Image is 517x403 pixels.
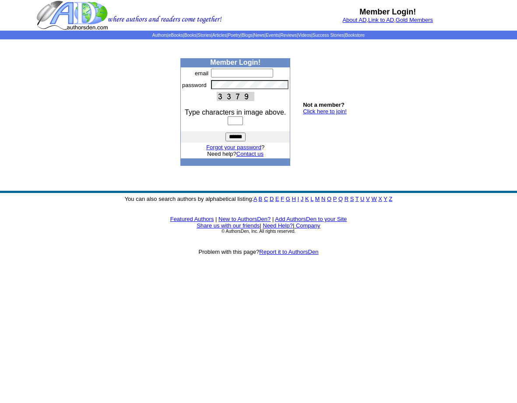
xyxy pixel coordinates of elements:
[378,196,382,202] a: X
[333,196,337,202] a: P
[152,33,365,38] span: | | | | | | | | | | | |
[371,196,376,202] a: W
[366,196,370,202] a: V
[280,33,297,38] a: Reviews
[292,196,296,202] a: H
[281,196,284,202] a: F
[368,17,394,23] a: Link to AD
[327,196,331,202] a: O
[345,196,348,202] a: R
[206,144,264,151] font: ?
[259,196,263,202] a: B
[184,33,197,38] a: Books
[342,17,366,23] a: About AD
[259,249,318,255] a: Report it to AuthorsDen
[218,216,271,222] a: New to AuthorsDen?
[321,196,325,202] a: N
[197,222,260,229] a: Share us with our friends
[212,33,227,38] a: Articles
[275,216,347,222] a: Add AuthorsDen to your Site
[301,196,304,202] a: J
[206,144,261,151] a: Forgot your password
[169,33,183,38] a: eBooks
[125,196,393,202] font: You can also search authors by alphabetical listing:
[338,196,343,202] a: Q
[197,33,211,38] a: Stories
[215,216,217,222] font: |
[264,196,268,202] a: C
[236,151,264,157] a: Contact us
[152,33,167,38] a: Authors
[359,7,416,16] b: Member Login!
[270,196,274,202] a: D
[355,196,359,202] a: T
[254,33,265,38] a: News
[222,229,295,234] font: © AuthorsDen, Inc. All rights reserved.
[199,249,319,255] font: Problem with this page?
[242,33,253,38] a: Blogs
[298,196,299,202] a: I
[170,216,214,222] a: Featured Authors
[313,33,344,38] a: Success Stories
[253,196,257,202] a: A
[263,222,293,229] a: Need Help?
[298,33,311,38] a: Videos
[182,82,207,88] font: password
[345,33,365,38] a: Bookstore
[360,196,364,202] a: U
[217,92,254,101] img: This Is CAPTCHA Image
[383,196,387,202] a: Y
[296,222,320,229] a: Company
[310,196,313,202] a: L
[195,70,208,77] font: email
[266,33,279,38] a: Events
[396,17,433,23] a: Gold Members
[185,109,286,116] font: Type characters in image above.
[207,151,264,157] font: Need help?
[389,196,392,202] a: Z
[350,196,354,202] a: S
[272,216,274,222] font: |
[315,196,320,202] a: M
[260,222,261,229] font: |
[342,17,433,23] font: , ,
[303,102,345,108] b: Not a member?
[275,196,279,202] a: E
[286,196,290,202] a: G
[293,222,320,229] font: |
[303,108,347,115] a: Click here to join!
[210,59,260,66] b: Member Login!
[305,196,309,202] a: K
[228,33,240,38] a: Poetry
